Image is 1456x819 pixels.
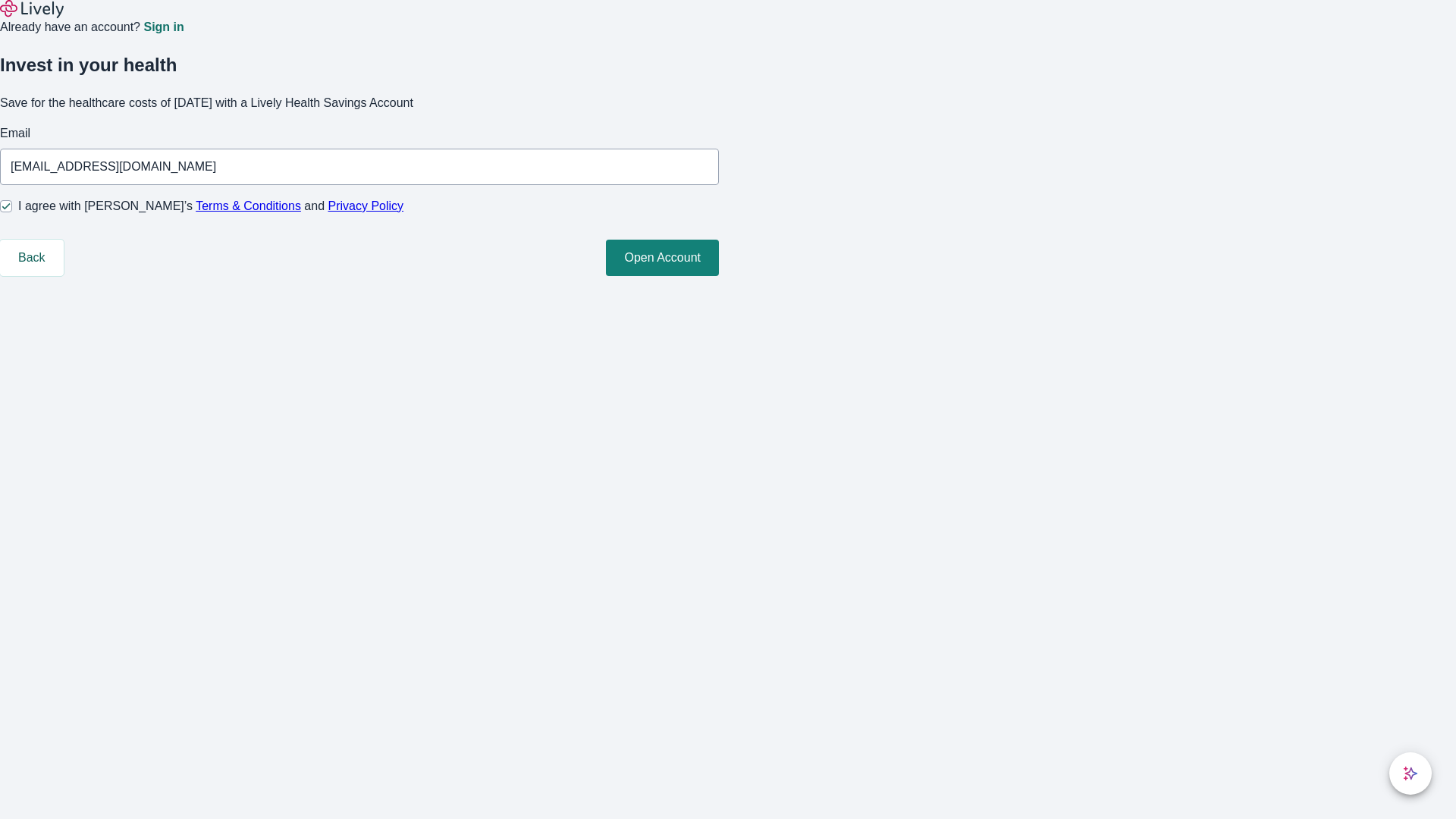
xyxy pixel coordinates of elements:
svg: Lively AI Assistant [1403,766,1418,781]
a: Sign in [143,21,184,33]
button: Open Account [606,240,719,276]
span: I agree with [PERSON_NAME]’s and [18,197,403,215]
a: Terms & Conditions [196,199,301,212]
button: chat [1389,752,1432,795]
a: Privacy Policy [328,199,404,212]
